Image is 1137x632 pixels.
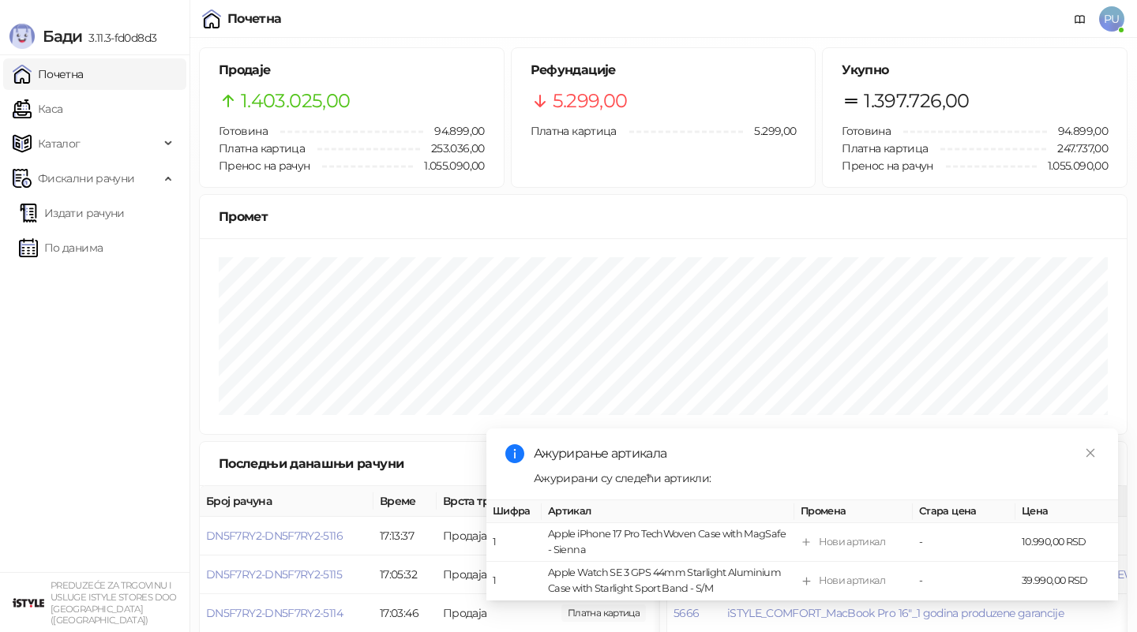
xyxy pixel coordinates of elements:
th: Цена [1015,500,1118,523]
span: Платна картица [842,141,928,155]
img: 64x64-companyLogo-77b92cf4-9946-4f36-9751-bf7bb5fd2c7d.png [13,587,44,619]
td: 1 [486,563,542,601]
span: Бади [43,27,82,46]
th: Време [373,486,437,517]
h5: Укупно [842,61,1108,80]
span: Платна картица [531,124,617,138]
span: 94.899,00 [423,122,484,140]
span: Готовина [219,124,268,138]
div: Ажурирање артикала [534,444,1099,463]
span: 253.036,00 [420,140,485,157]
a: Close [1082,444,1099,462]
span: Пренос на рачун [219,159,310,173]
td: - [913,524,1015,563]
button: DN5F7RY2-DN5F7RY2-5116 [206,529,343,543]
span: 94.899,00 [1047,122,1108,140]
span: Каталог [38,128,81,159]
span: Готовина [842,124,891,138]
td: Apple iPhone 17 Pro TechWoven Case with MagSafe - Sienna [542,524,794,563]
h5: Рефундације [531,61,797,80]
div: Промет [219,207,1108,226]
h5: Продаје [219,61,485,80]
span: 1.403.025,00 [241,86,350,116]
span: 1.055.090,00 [413,157,484,174]
button: 5666 [674,606,699,620]
img: Logo [9,24,35,49]
a: По данима [19,232,103,264]
th: Артикал [542,500,794,523]
td: 17:13:37 [373,517,437,555]
span: 1.055.090,00 [1037,157,1108,174]
div: Почетна [227,13,282,25]
button: DN5F7RY2-DN5F7RY2-5115 [206,567,342,582]
td: 17:05:32 [373,555,437,594]
span: Фискални рачуни [38,163,134,194]
span: Пренос на рачун [842,159,932,173]
div: Последњи данашњи рачуни [219,454,498,473]
span: close [1085,447,1096,458]
th: Стара цена [913,500,1015,523]
span: 5.299,00 [743,122,796,140]
span: 5.299,00 [561,604,646,622]
th: Врста трансакције [437,486,555,517]
a: Документација [1068,6,1093,32]
td: 10.990,00 RSD [1015,524,1118,563]
div: Нови артикал [819,574,885,589]
td: Продаја [437,555,555,594]
a: Издати рачуни [19,197,125,229]
span: 3.11.3-fd0d8d3 [82,31,156,45]
div: Нови артикал [819,535,885,551]
th: Промена [794,500,913,523]
td: Продаја [437,517,555,555]
td: Apple Watch SE 3 GPS 44mm Starlight Aluminium Case with Starlight Sport Band - S/M [542,563,794,601]
span: 247.737,00 [1046,140,1108,157]
th: Шифра [486,500,542,523]
td: 1 [486,524,542,563]
span: Платна картица [219,141,305,155]
button: iSTYLE_COMFORT_MacBook Pro 16"_1 godina produzene garancije [727,606,1064,620]
td: - [913,563,1015,601]
a: Каса [13,93,62,125]
th: Број рачуна [200,486,373,517]
td: 39.990,00 RSD [1015,563,1118,601]
div: Ажурирани су следећи артикли: [534,469,1099,487]
small: PREDUZEĆE ZA TRGOVINU I USLUGE ISTYLE STORES DOO [GEOGRAPHIC_DATA] ([GEOGRAPHIC_DATA]) [51,580,177,626]
button: DN5F7RY2-DN5F7RY2-5114 [206,606,343,620]
span: info-circle [505,444,524,463]
span: PU [1099,6,1124,32]
span: 1.397.726,00 [864,86,969,116]
a: Почетна [13,58,84,90]
span: 5.299,00 [553,86,628,116]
